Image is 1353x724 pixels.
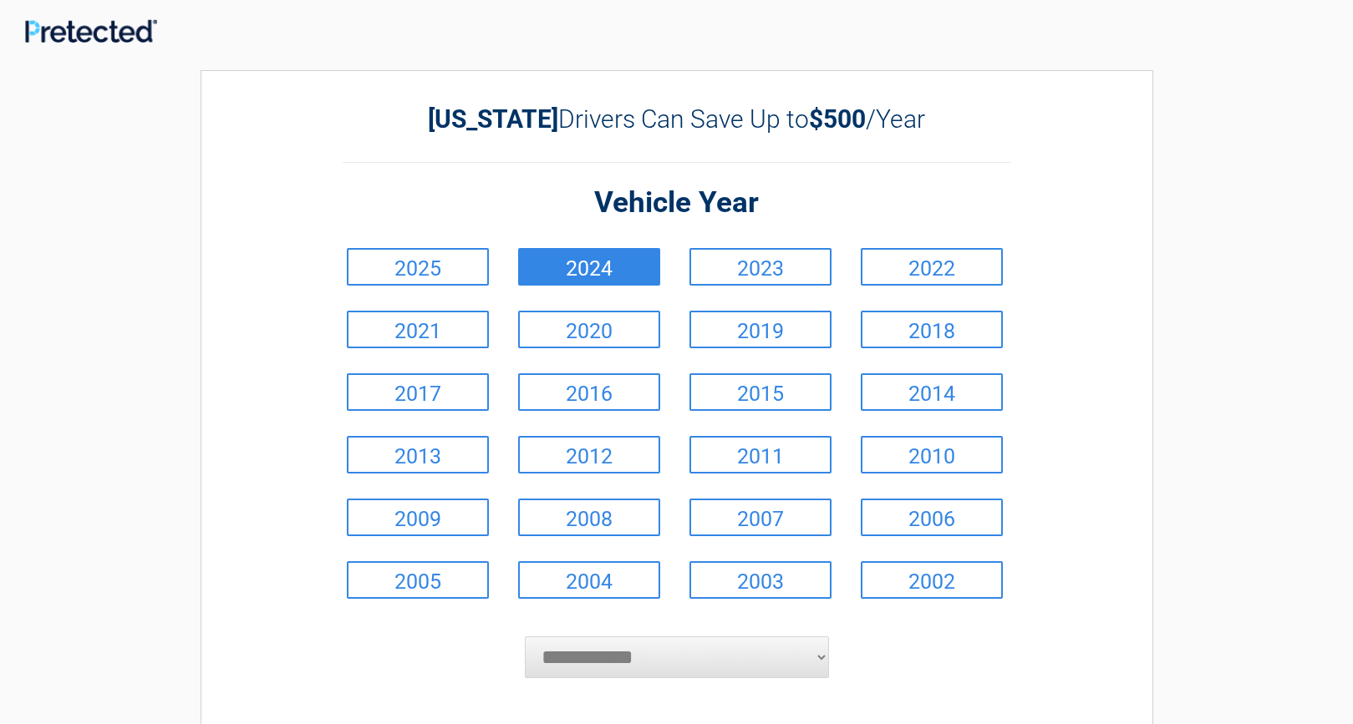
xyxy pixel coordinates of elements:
[518,436,660,473] a: 2012
[343,184,1011,223] h2: Vehicle Year
[861,248,1003,286] a: 2022
[347,436,489,473] a: 2013
[347,248,489,286] a: 2025
[689,373,832,411] a: 2015
[518,248,660,286] a: 2024
[25,19,157,43] img: Main Logo
[347,561,489,599] a: 2005
[347,499,489,536] a: 2009
[809,104,866,134] b: $500
[347,373,489,411] a: 2017
[343,104,1011,134] h2: Drivers Can Save Up to /Year
[689,311,832,348] a: 2019
[347,311,489,348] a: 2021
[689,248,832,286] a: 2023
[428,104,558,134] b: [US_STATE]
[861,436,1003,473] a: 2010
[861,561,1003,599] a: 2002
[861,373,1003,411] a: 2014
[689,499,832,536] a: 2007
[689,436,832,473] a: 2011
[861,499,1003,536] a: 2006
[518,311,660,348] a: 2020
[689,561,832,599] a: 2003
[861,311,1003,348] a: 2018
[518,373,660,411] a: 2016
[518,499,660,536] a: 2008
[518,561,660,599] a: 2004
